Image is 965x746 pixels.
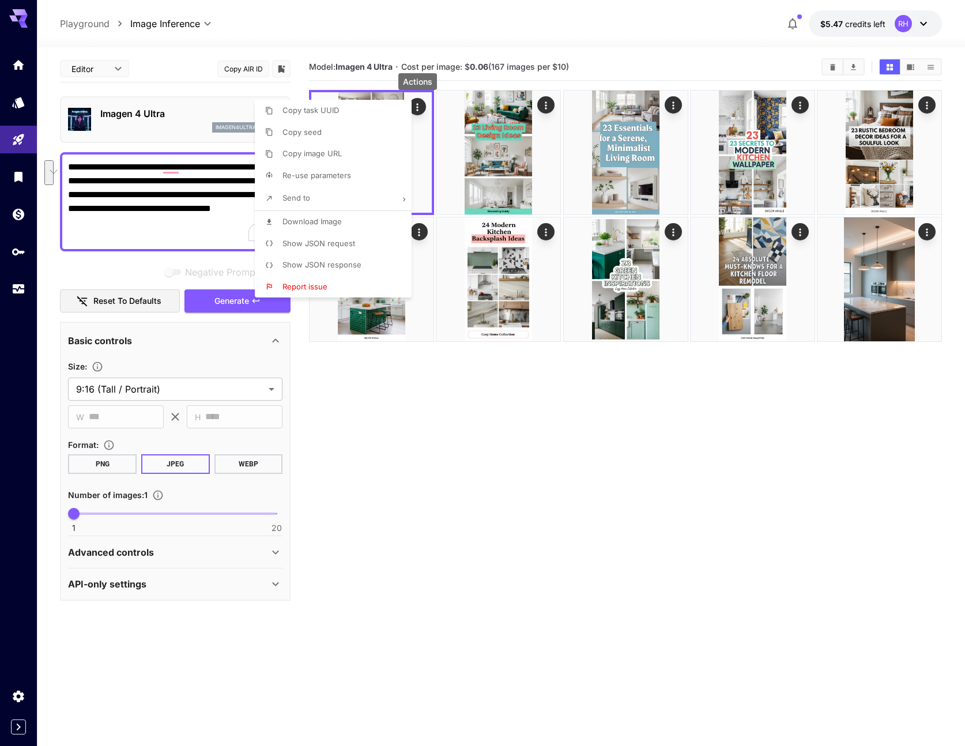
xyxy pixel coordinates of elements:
[282,171,351,180] span: Re-use parameters
[282,193,310,202] span: Send to
[398,73,437,90] div: Actions
[282,127,322,137] span: Copy seed
[282,149,342,158] span: Copy image URL
[282,260,361,269] span: Show JSON response
[282,282,327,291] span: Report issue
[282,106,339,115] span: Copy task UUID
[282,239,355,248] span: Show JSON request
[282,217,342,226] span: Download Image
